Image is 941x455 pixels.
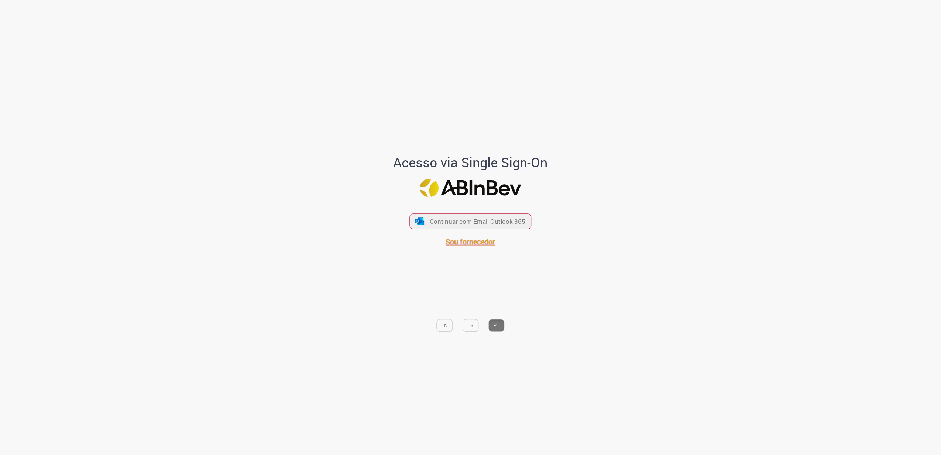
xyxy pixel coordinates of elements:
img: ícone Azure/Microsoft 360 [414,217,425,225]
span: Continuar com Email Outlook 365 [430,217,525,226]
img: Logo ABInBev [420,179,521,197]
button: ES [463,319,479,332]
button: PT [489,319,505,332]
button: EN [437,319,453,332]
button: ícone Azure/Microsoft 360 Continuar com Email Outlook 365 [410,214,532,229]
a: Sou fornecedor [446,237,495,247]
h1: Acesso via Single Sign-On [368,155,573,170]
